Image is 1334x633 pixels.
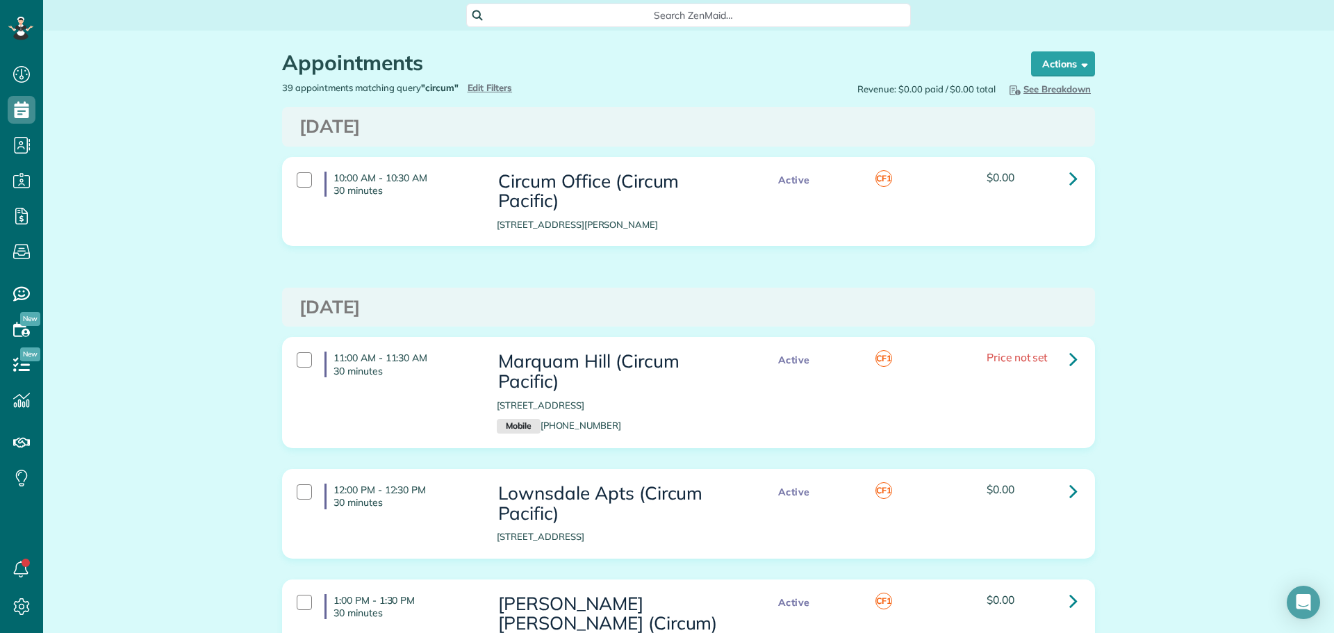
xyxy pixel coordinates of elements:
[324,594,476,619] h4: 1:00 PM - 1:30 PM
[771,594,817,611] span: Active
[324,352,476,377] h4: 11:00 AM - 11:30 AM
[497,530,743,543] p: [STREET_ADDRESS]
[987,350,1048,364] span: Price not set
[20,312,40,326] span: New
[875,350,892,367] span: CF1
[282,51,1005,74] h1: Appointments
[771,172,817,189] span: Active
[771,484,817,501] span: Active
[497,399,743,412] p: [STREET_ADDRESS]
[497,420,621,431] a: Mobile[PHONE_NUMBER]
[497,218,743,231] p: [STREET_ADDRESS][PERSON_NAME]
[20,347,40,361] span: New
[987,482,1014,496] span: $0.00
[1031,51,1095,76] button: Actions
[333,607,476,619] p: 30 minutes
[1287,586,1320,619] div: Open Intercom Messenger
[333,184,476,197] p: 30 minutes
[875,482,892,499] span: CF1
[987,593,1014,607] span: $0.00
[875,593,892,609] span: CF1
[324,484,476,509] h4: 12:00 PM - 12:30 PM
[771,352,817,369] span: Active
[1007,83,1091,94] span: See Breakdown
[497,484,743,523] h3: Lownsdale Apts (Circum Pacific)
[497,352,743,391] h3: Marquam Hill (Circum Pacific)
[497,172,743,211] h3: Circum Office (Circum Pacific)
[272,81,689,94] div: 39 appointments matching query
[1003,81,1095,97] button: See Breakdown
[299,297,1078,318] h3: [DATE]
[333,496,476,509] p: 30 minutes
[421,82,459,93] strong: "circum"
[299,117,1078,137] h3: [DATE]
[333,365,476,377] p: 30 minutes
[497,419,540,434] small: Mobile
[468,82,513,93] a: Edit Filters
[324,172,476,197] h4: 10:00 AM - 10:30 AM
[875,170,892,187] span: CF1
[987,170,1014,184] span: $0.00
[857,83,996,96] span: Revenue: $0.00 paid / $0.00 total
